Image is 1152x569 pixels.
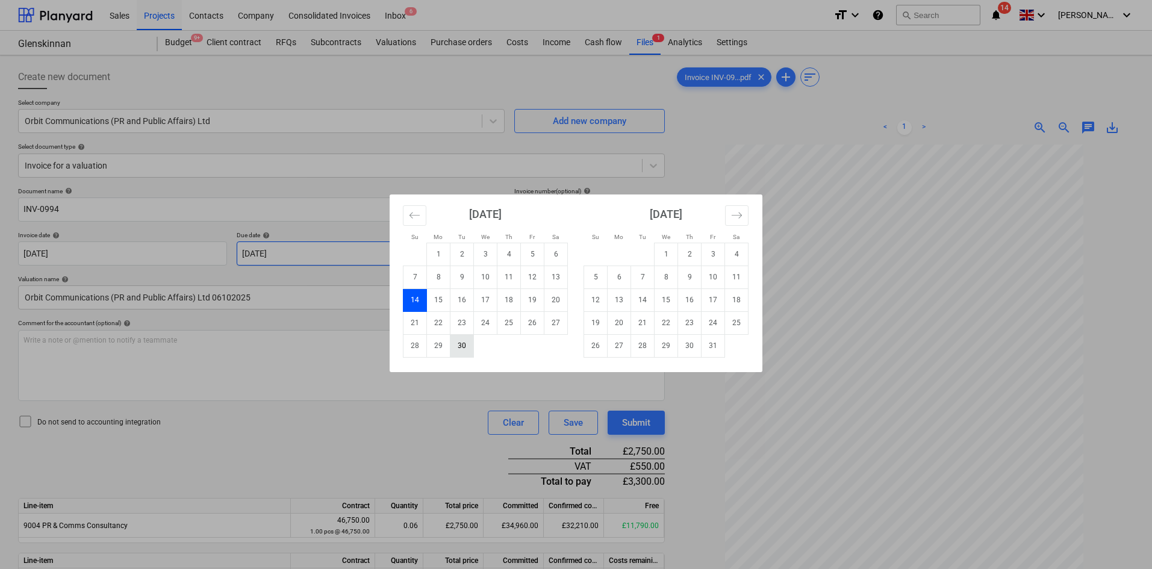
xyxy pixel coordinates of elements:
[474,288,497,311] td: Wednesday, September 17, 2025
[678,243,702,266] td: Thursday, October 2, 2025
[725,205,749,226] button: Move forward to switch to the next month.
[733,234,739,240] small: Sa
[608,288,631,311] td: Monday, October 13, 2025
[497,288,521,311] td: Thursday, September 18, 2025
[678,266,702,288] td: Thursday, October 9, 2025
[403,334,427,357] td: Sunday, September 28, 2025
[655,311,678,334] td: Wednesday, October 22, 2025
[427,288,450,311] td: Monday, September 15, 2025
[497,266,521,288] td: Thursday, September 11, 2025
[678,334,702,357] td: Thursday, October 30, 2025
[497,243,521,266] td: Thursday, September 4, 2025
[469,208,502,220] strong: [DATE]
[608,311,631,334] td: Monday, October 20, 2025
[702,288,725,311] td: Friday, October 17, 2025
[552,234,559,240] small: Sa
[725,288,749,311] td: Saturday, October 18, 2025
[434,234,443,240] small: Mo
[1092,511,1152,569] iframe: Chat Widget
[544,288,568,311] td: Saturday, September 20, 2025
[458,234,465,240] small: Tu
[725,243,749,266] td: Saturday, October 4, 2025
[631,266,655,288] td: Tuesday, October 7, 2025
[411,234,419,240] small: Su
[427,266,450,288] td: Monday, September 8, 2025
[450,266,474,288] td: Tuesday, September 9, 2025
[592,234,599,240] small: Su
[584,334,608,357] td: Sunday, October 26, 2025
[474,311,497,334] td: Wednesday, September 24, 2025
[631,288,655,311] td: Tuesday, October 14, 2025
[450,288,474,311] td: Tuesday, September 16, 2025
[702,334,725,357] td: Friday, October 31, 2025
[403,311,427,334] td: Sunday, September 21, 2025
[725,311,749,334] td: Saturday, October 25, 2025
[427,334,450,357] td: Monday, September 29, 2025
[639,234,646,240] small: Tu
[544,266,568,288] td: Saturday, September 13, 2025
[655,334,678,357] td: Wednesday, October 29, 2025
[631,311,655,334] td: Tuesday, October 21, 2025
[584,266,608,288] td: Sunday, October 5, 2025
[608,266,631,288] td: Monday, October 6, 2025
[725,266,749,288] td: Saturday, October 11, 2025
[403,205,426,226] button: Move backward to switch to the previous month.
[474,243,497,266] td: Wednesday, September 3, 2025
[544,243,568,266] td: Saturday, September 6, 2025
[390,194,762,372] div: Calendar
[529,234,535,240] small: Fr
[450,311,474,334] td: Tuesday, September 23, 2025
[521,266,544,288] td: Friday, September 12, 2025
[686,234,693,240] small: Th
[662,234,670,240] small: We
[427,243,450,266] td: Monday, September 1, 2025
[497,311,521,334] td: Thursday, September 25, 2025
[614,234,623,240] small: Mo
[608,334,631,357] td: Monday, October 27, 2025
[521,288,544,311] td: Friday, September 19, 2025
[702,243,725,266] td: Friday, October 3, 2025
[678,288,702,311] td: Thursday, October 16, 2025
[481,234,490,240] small: We
[631,334,655,357] td: Tuesday, October 28, 2025
[702,266,725,288] td: Friday, October 10, 2025
[655,288,678,311] td: Wednesday, October 15, 2025
[403,288,427,311] td: Selected. Sunday, September 14, 2025
[427,311,450,334] td: Monday, September 22, 2025
[450,243,474,266] td: Tuesday, September 2, 2025
[710,234,715,240] small: Fr
[544,311,568,334] td: Saturday, September 27, 2025
[521,311,544,334] td: Friday, September 26, 2025
[584,288,608,311] td: Sunday, October 12, 2025
[702,311,725,334] td: Friday, October 24, 2025
[655,266,678,288] td: Wednesday, October 8, 2025
[650,208,682,220] strong: [DATE]
[678,311,702,334] td: Thursday, October 23, 2025
[655,243,678,266] td: Wednesday, October 1, 2025
[521,243,544,266] td: Friday, September 5, 2025
[584,311,608,334] td: Sunday, October 19, 2025
[505,234,512,240] small: Th
[450,334,474,357] td: Tuesday, September 30, 2025
[474,266,497,288] td: Wednesday, September 10, 2025
[403,266,427,288] td: Sunday, September 7, 2025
